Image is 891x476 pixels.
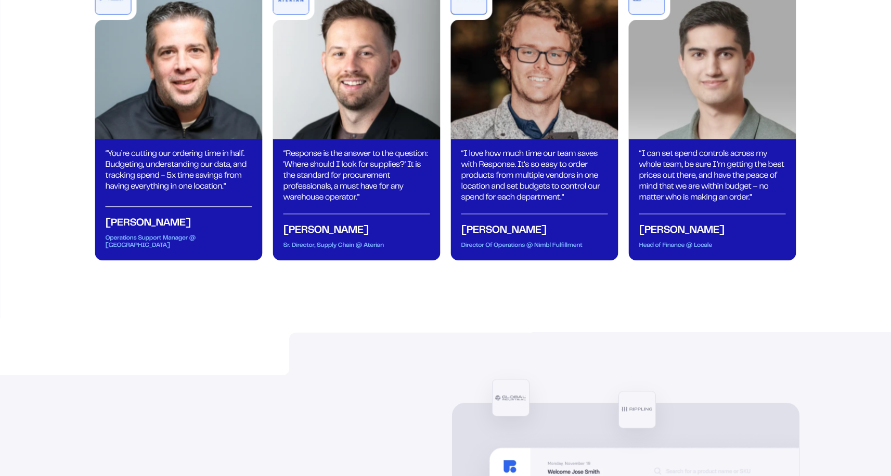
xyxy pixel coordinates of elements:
[283,214,430,237] div: [PERSON_NAME]
[639,150,786,204] div: “ I can set spend controls across my whole team, be sure I’m getting the best prices out there, a...
[106,150,252,193] div: “ You’re cutting our ordering time in half. Budgeting, understanding our data, and tracking spend...
[283,150,430,204] div: “ Response is the answer to the question: 'Where should I look for supplies?' It is the standard ...
[639,243,786,250] div: Head of Finance @ Locale
[283,243,430,250] div: Sr. Director, Supply Chain @ Aterian
[639,214,786,237] div: [PERSON_NAME]
[106,235,252,250] div: Operations Support Manager @ [GEOGRAPHIC_DATA]
[461,150,608,204] div: “ I love how much time our team saves with Response. It's so easy to order products from multiple...
[461,214,608,237] div: [PERSON_NAME]
[461,243,608,250] div: Director Of Operations @ Nimbl Fulfillment
[106,206,252,230] div: [PERSON_NAME]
